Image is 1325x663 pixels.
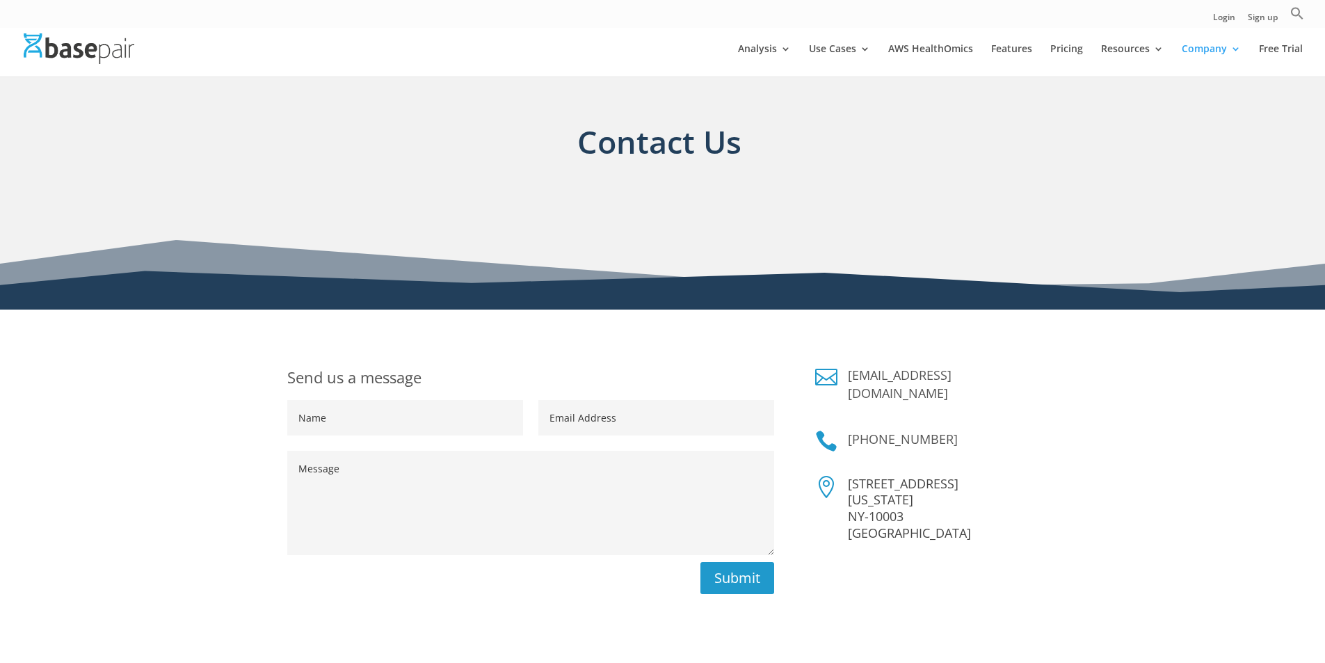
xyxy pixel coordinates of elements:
[815,430,837,452] a: 
[738,44,791,77] a: Analysis
[1248,13,1278,28] a: Sign up
[815,366,837,388] a: 
[1290,6,1304,20] svg: Search
[809,44,870,77] a: Use Cases
[815,476,837,498] span: 
[1101,44,1164,77] a: Resources
[24,33,134,63] img: Basepair
[287,366,774,400] h1: Send us a message
[287,119,1031,186] h1: Contact Us
[1182,44,1241,77] a: Company
[888,44,973,77] a: AWS HealthOmics
[287,400,523,436] input: Name
[991,44,1032,77] a: Features
[538,400,774,436] input: Email Address
[1290,6,1304,28] a: Search Icon Link
[700,562,774,594] button: Submit
[848,431,958,447] a: [PHONE_NUMBER]
[1213,13,1235,28] a: Login
[1259,44,1303,77] a: Free Trial
[848,367,951,401] a: [EMAIL_ADDRESS][DOMAIN_NAME]
[848,476,1038,542] p: [STREET_ADDRESS] [US_STATE] NY-10003 [GEOGRAPHIC_DATA]
[1050,44,1083,77] a: Pricing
